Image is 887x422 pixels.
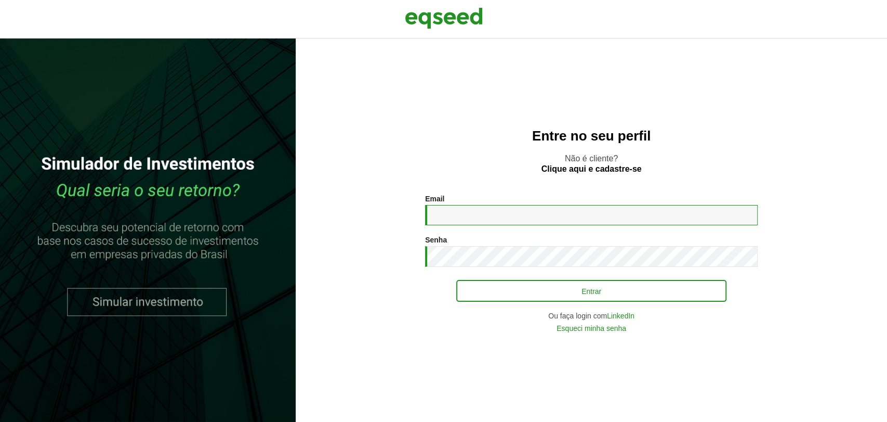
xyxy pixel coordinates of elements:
label: Email [425,195,444,202]
a: Clique aqui e cadastre-se [541,165,642,173]
a: Esqueci minha senha [557,325,626,332]
label: Senha [425,236,447,244]
h2: Entre no seu perfil [316,129,866,144]
p: Não é cliente? [316,154,866,173]
button: Entrar [456,280,726,302]
a: LinkedIn [607,312,634,319]
div: Ou faça login com [425,312,758,319]
img: EqSeed Logo [405,5,483,31]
